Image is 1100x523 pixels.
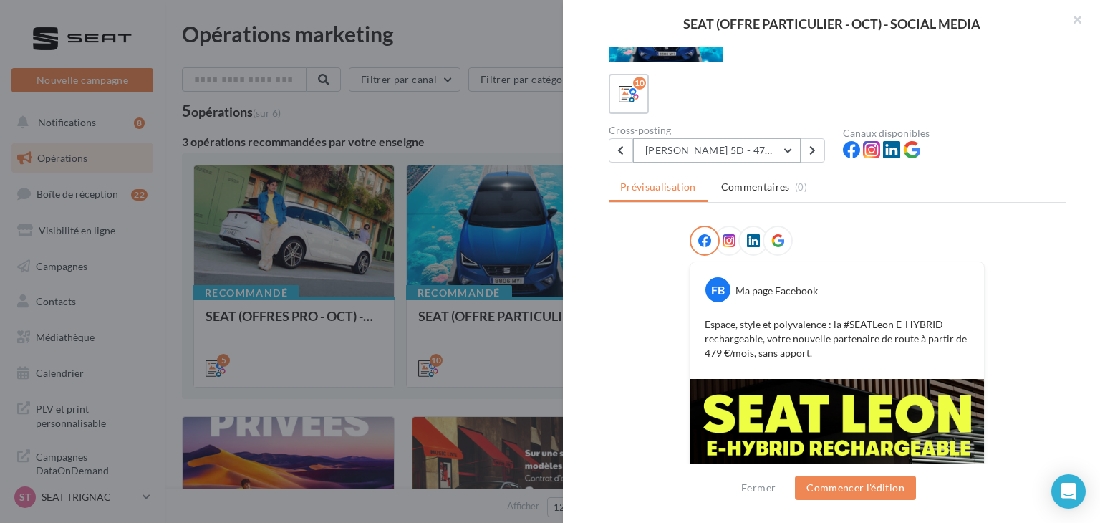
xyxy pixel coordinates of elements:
div: FB [705,277,730,302]
button: Commencer l'édition [795,476,916,500]
span: Commentaires [721,180,790,194]
div: 10 [633,77,646,90]
button: [PERSON_NAME] 5D - 479€ [633,138,801,163]
div: Ma page Facebook [735,284,818,298]
div: Canaux disponibles [843,128,1066,138]
div: SEAT (OFFRE PARTICULIER - OCT) - SOCIAL MEDIA [586,17,1077,30]
div: Open Intercom Messenger [1051,474,1086,509]
div: Cross-posting [609,125,831,135]
p: Espace, style et polyvalence : la #SEATLeon E-HYBRID rechargeable, votre nouvelle partenaire de r... [705,317,970,360]
span: (0) [795,181,807,193]
button: Fermer [735,479,781,496]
